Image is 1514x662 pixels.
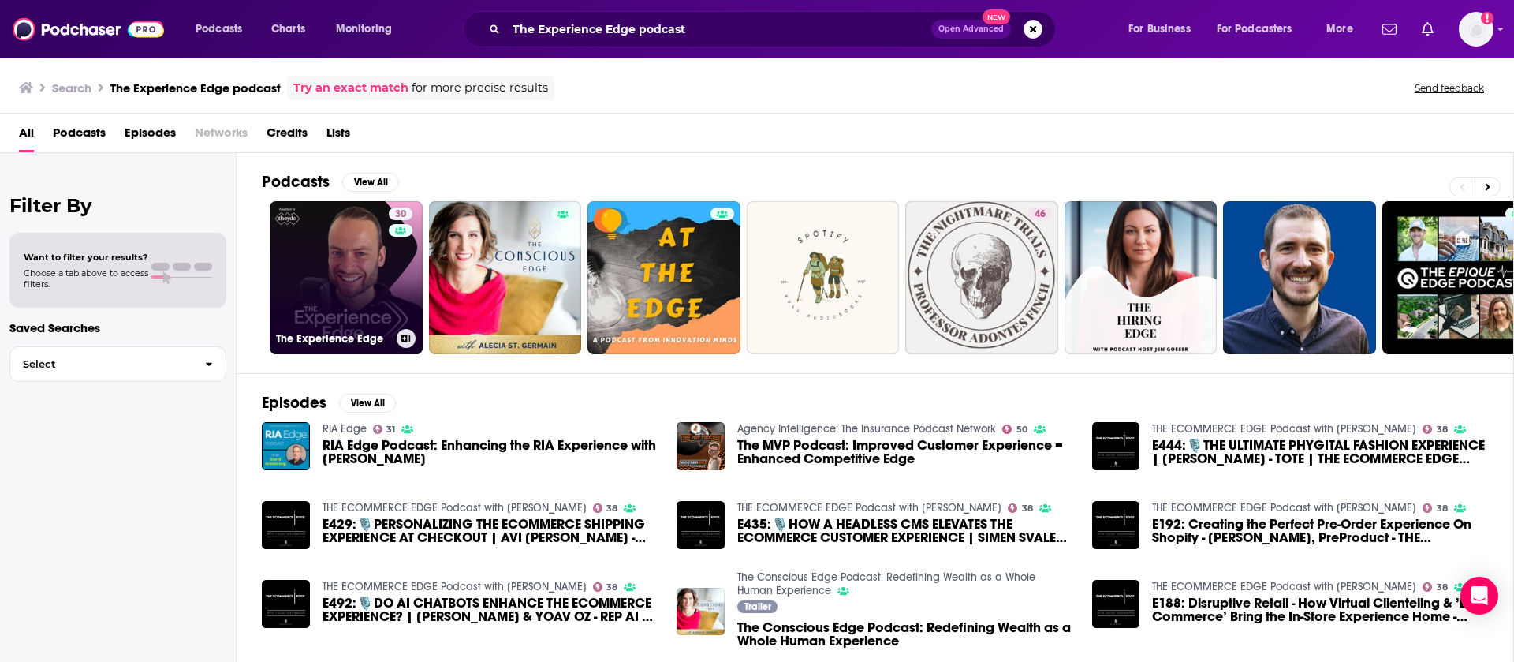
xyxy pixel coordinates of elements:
[125,120,176,152] a: Episodes
[737,422,996,436] a: Agency Intelligence: The Insurance Podcast Network
[1008,503,1033,513] a: 38
[395,207,406,223] span: 30
[1481,12,1493,24] svg: Add a profile image
[938,25,1004,33] span: Open Advanced
[677,501,725,549] img: E435:🎙️HOW A HEADLESS CMS ELEVATES THE ECOMMERCE CUSTOMER EXPERIENCE | SIMEN SVALE SKOGSRUD - SAN...
[478,11,1071,47] div: Search podcasts, credits, & more...
[737,621,1073,648] a: The Conscious Edge Podcast: Redefining Wealth as a Whole Human Experience
[1460,577,1498,615] div: Open Intercom Messenger
[262,580,310,628] img: E492:🎙️DO AI CHATBOTS ENHANCE THE ECOMMERCE EXPERIENCE? | SHAULI MIZRAHI & YOAV OZ - REP AI | THE...
[293,79,408,97] a: Try an exact match
[323,518,658,544] span: E429:🎙️PERSONALIZING THE ECOMMERCE SHIPPING EXPERIENCE AT CHECKOUT | AVI [PERSON_NAME] - PRETTYDA...
[52,80,91,95] h3: Search
[53,120,106,152] a: Podcasts
[270,201,423,354] a: 30The Experience Edge
[9,320,226,335] p: Saved Searches
[110,80,281,95] h3: The Experience Edge podcast
[1035,207,1046,223] span: 46
[1002,425,1027,434] a: 50
[373,425,396,434] a: 31
[1152,439,1488,466] a: E444:🎙️THE ULTIMATE PHYGITAL FASHION EXPERIENCE | DANIEL NICKEL - TOTE | THE ECOMMERCE EDGE Podcast
[323,439,658,466] a: RIA Edge Podcast: Enhancing the RIA Experience with Jalina Kerr
[1437,426,1448,433] span: 38
[13,14,164,44] img: Podchaser - Follow, Share and Rate Podcasts
[1152,597,1488,623] span: E188: Disruptive Retail - How Virtual Clienteling & ’Live Commerce’ Bring the In-Store Experience...
[1423,582,1448,592] a: 38
[737,501,1001,514] a: THE ECOMMERCE EDGE Podcast with Jason Greenwood
[262,501,310,549] img: E429:🎙️PERSONALIZING THE ECOMMERCE SHIPPING EXPERIENCE AT CHECKOUT | AVI MOSKOWITZ - PRETTYDAMNQU...
[905,201,1058,354] a: 46
[593,503,618,513] a: 38
[1016,426,1027,433] span: 50
[19,120,34,152] span: All
[1117,17,1210,42] button: open menu
[386,426,395,433] span: 31
[506,17,931,42] input: Search podcasts, credits, & more...
[1152,501,1416,514] a: THE ECOMMERCE EDGE Podcast with Jason Greenwood
[1410,81,1489,95] button: Send feedback
[1415,16,1440,43] a: Show notifications dropdown
[262,422,310,470] img: RIA Edge Podcast: Enhancing the RIA Experience with Jalina Kerr
[267,120,308,152] a: Credits
[1217,18,1292,40] span: For Podcasters
[323,580,587,593] a: THE ECOMMERCE EDGE Podcast with Jason Greenwood
[262,393,326,413] h2: Episodes
[336,18,392,40] span: Monitoring
[1092,501,1140,549] img: E192: Creating the Perfect Pre-Order Experience On Shopify - Oli Woods, PreProduct - THE ECOMMERC...
[737,439,1073,466] span: The MVP Podcast: Improved Customer Experience = Enhanced Competitive Edge
[1152,518,1488,544] span: E192: Creating the Perfect Pre-Order Experience On Shopify - [PERSON_NAME], PreProduct - THE ECOM...
[323,518,658,544] a: E429:🎙️PERSONALIZING THE ECOMMERCE SHIPPING EXPERIENCE AT CHECKOUT | AVI MOSKOWITZ - PRETTYDAMNQU...
[1092,422,1140,470] img: E444:🎙️THE ULTIMATE PHYGITAL FASHION EXPERIENCE | DANIEL NICKEL - TOTE | THE ECOMMERCE EDGE Podcast
[1128,18,1191,40] span: For Business
[1459,12,1493,47] span: Logged in as jefuchs
[271,18,305,40] span: Charts
[1152,439,1488,466] span: E444:🎙️THE ULTIMATE PHYGITAL FASHION EXPERIENCE | [PERSON_NAME] - TOTE | THE ECOMMERCE EDGE Podcast
[983,9,1011,24] span: New
[1206,17,1315,42] button: open menu
[1423,425,1448,434] a: 38
[185,17,263,42] button: open menu
[262,172,330,192] h2: Podcasts
[323,422,367,436] a: RIA Edge
[326,120,350,152] a: Lists
[323,597,658,623] a: E492:🎙️DO AI CHATBOTS ENHANCE THE ECOMMERCE EXPERIENCE? | SHAULI MIZRAHI & YOAV OZ - REP AI | THE...
[9,346,226,382] button: Select
[1028,208,1052,220] a: 46
[24,267,148,290] span: Choose a tab above to access filters.
[9,194,226,217] h2: Filter By
[24,252,148,263] span: Want to filter your results?
[323,439,658,466] span: RIA Edge Podcast: Enhancing the RIA Experience with [PERSON_NAME]
[677,588,725,636] img: The Conscious Edge Podcast: Redefining Wealth as a Whole Human Experience
[339,394,396,413] button: View All
[606,584,617,591] span: 38
[737,518,1073,544] a: E435:🎙️HOW A HEADLESS CMS ELEVATES THE ECOMMERCE CUSTOMER EXPERIENCE | SIMEN SVALE SKOGSRUD - SAN...
[1459,12,1493,47] button: Show profile menu
[1152,580,1416,593] a: THE ECOMMERCE EDGE Podcast with Jason Greenwood
[1423,503,1448,513] a: 38
[1437,584,1448,591] span: 38
[593,582,618,592] a: 38
[677,422,725,470] img: The MVP Podcast: Improved Customer Experience = Enhanced Competitive Edge
[744,602,771,612] span: Trailer
[196,18,242,40] span: Podcasts
[1092,580,1140,628] a: E188: Disruptive Retail - How Virtual Clienteling & ’Live Commerce’ Bring the In-Store Experience...
[10,359,192,369] span: Select
[1022,505,1033,512] span: 38
[323,597,658,623] span: E492:🎙️DO AI CHATBOTS ENHANCE THE ECOMMERCE EXPERIENCE? | [PERSON_NAME] & YOAV OZ - REP AI | THE ...
[1459,12,1493,47] img: User Profile
[412,79,548,97] span: for more precise results
[276,332,390,346] h3: The Experience Edge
